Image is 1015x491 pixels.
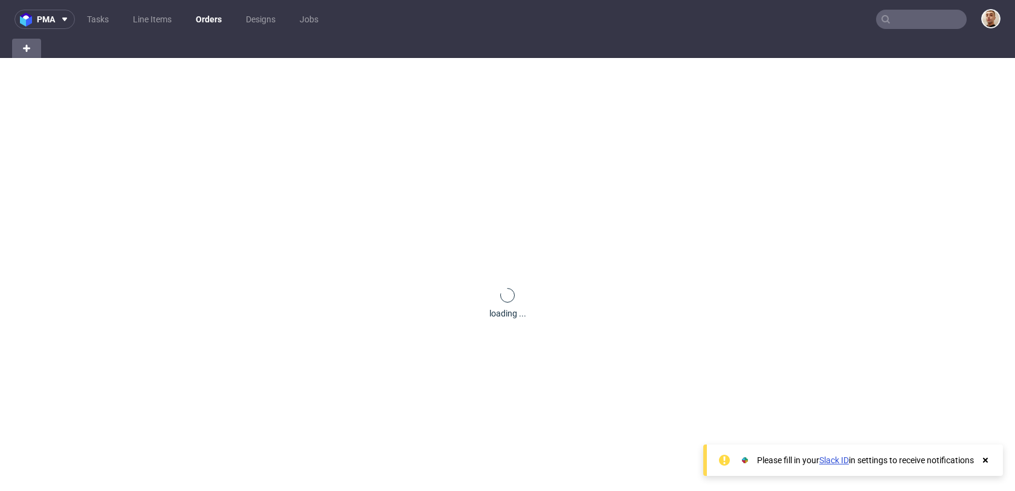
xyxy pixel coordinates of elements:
[292,10,326,29] a: Jobs
[14,10,75,29] button: pma
[20,13,37,27] img: logo
[37,15,55,24] span: pma
[739,454,751,466] img: Slack
[757,454,974,466] div: Please fill in your in settings to receive notifications
[982,10,999,27] img: Bartłomiej Leśniczuk
[239,10,283,29] a: Designs
[819,455,849,465] a: Slack ID
[489,307,526,319] div: loading ...
[188,10,229,29] a: Orders
[126,10,179,29] a: Line Items
[80,10,116,29] a: Tasks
